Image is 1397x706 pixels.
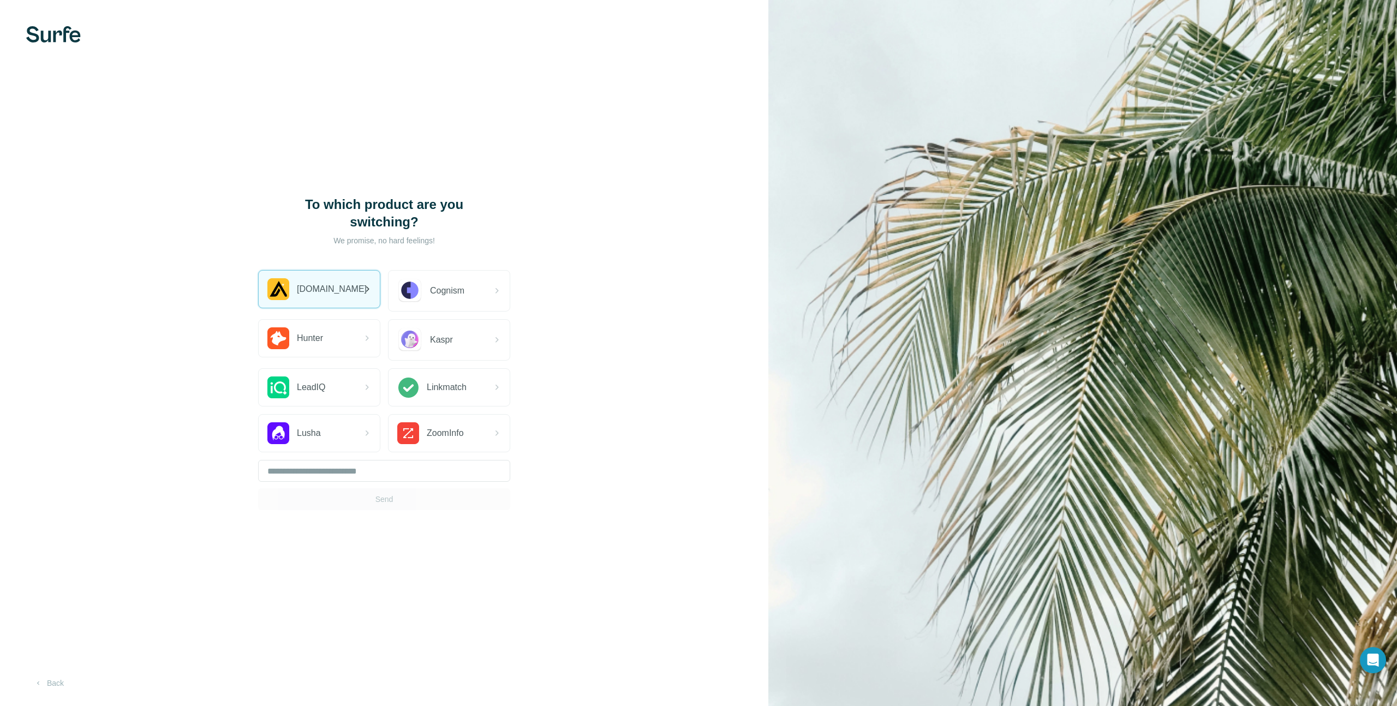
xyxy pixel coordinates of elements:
span: Lusha [297,427,321,440]
img: Surfe's logo [26,26,81,43]
img: LeadIQ Logo [267,376,289,398]
div: Open Intercom Messenger [1360,647,1386,673]
span: Cognism [430,284,464,297]
span: Kaspr [430,333,453,346]
img: ZoomInfo Logo [397,422,419,444]
img: Apollo.io Logo [267,278,289,300]
img: Hunter.io Logo [267,327,289,349]
img: Linkmatch Logo [397,376,419,398]
span: ZoomInfo [427,427,464,440]
img: Kaspr Logo [397,327,422,352]
span: [DOMAIN_NAME] [297,283,367,296]
button: Back [26,673,71,693]
h1: To which product are you switching? [275,196,493,231]
img: Cognism Logo [397,278,422,303]
span: Hunter [297,332,323,345]
span: Linkmatch [427,381,467,394]
img: Lusha Logo [267,422,289,444]
p: We promise, no hard feelings! [275,235,493,246]
span: LeadIQ [297,381,325,394]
